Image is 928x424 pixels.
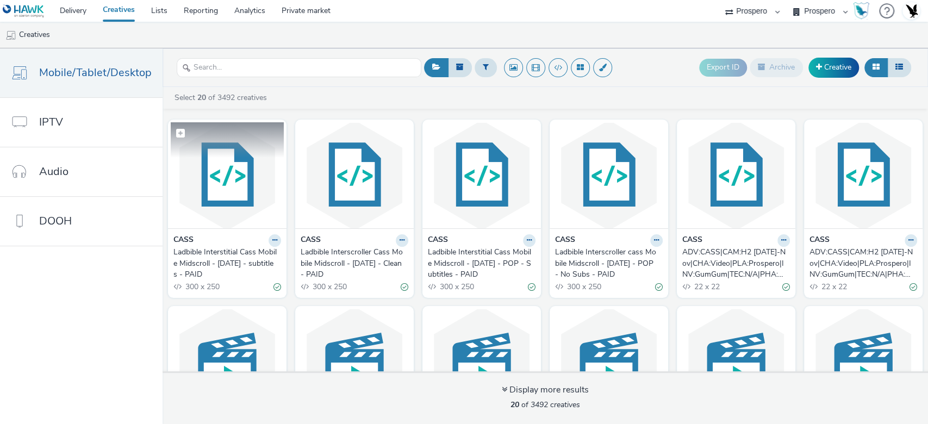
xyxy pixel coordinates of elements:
[39,164,68,179] span: Audio
[301,234,321,247] strong: CASS
[173,247,277,280] div: Ladbible Interstitial Cass Mobile Midscroll - [DATE] - subtitles - PAID
[552,309,665,415] img: ADV:CASS|CAM:H2 25 Sept-Nov|CHA:Video|PLA:Prospero|INV:Captify|TEC:N/A|PHA:H2|OBJ:Awareness|BME:P...
[428,234,448,247] strong: CASS
[693,282,720,292] span: 22 x 22
[807,122,920,228] img: ADV:CASS|CAM:H2 25 Sept-Nov|CHA:Video|PLA:Prospero|INV:GumGum|TEC:N/A|PHA:H2|OBJ:Awareness|BME:PM...
[273,281,281,292] div: Valid
[173,247,281,280] a: Ladbible Interstitial Cass Mobile Midscroll - [DATE] - subtitles - PAID
[555,247,658,280] div: Ladbible Interscroller cass Mobile Midscroll - [DATE] - POP - No Subs - PAID
[555,234,575,247] strong: CASS
[680,122,793,228] img: ADV:CASS|CAM:H2 25 Sept-Nov|CHA:Video|PLA:Prospero|INV:GumGum|TEC:N/A|PHA:H2|OBJ:Awareness|BME:PM...
[3,4,45,18] img: undefined Logo
[682,247,786,280] div: ADV:CASS|CAM:H2 [DATE]-Nov|CHA:Video|PLA:Prospero|INV:GumGum|TEC:N/A|PHA:H2|OBJ:Awareness|BME:PMP...
[750,58,803,77] button: Archive
[502,384,589,396] div: Display more results
[555,247,663,280] a: Ladbible Interscroller cass Mobile Midscroll - [DATE] - POP - No Subs - PAID
[428,247,535,280] a: Ladbible Interstitial Cass Mobile Midscroll - [DATE] - POP - Subtitles - PAID
[184,282,220,292] span: 300 x 250
[173,234,194,247] strong: CASS
[566,282,601,292] span: 300 x 250
[39,114,63,130] span: IPTV
[510,400,580,410] span: of 3492 creatives
[782,281,790,292] div: Valid
[809,247,913,280] div: ADV:CASS|CAM:H2 [DATE]-Nov|CHA:Video|PLA:Prospero|INV:GumGum|TEC:N/A|PHA:H2|OBJ:Awareness|BME:PMP...
[528,281,535,292] div: Valid
[887,58,911,77] button: Table
[439,282,474,292] span: 300 x 250
[807,309,920,415] img: INV:Captify|CNA:Pop|ADV:CASS|CAM:H2 25 Sept-Nov|CHA:Video|PLA:Prospero|TEC:N/A|PHA:H2|OBJ:Awarene...
[425,122,538,228] img: Ladbible Interstitial Cass Mobile Midscroll - Sep 2025 - POP - Subtitles - PAID visual
[425,309,538,415] img: ADV:CASS|CAM:H2 25 Sept-Nov|CHA:Video|PLA:Prospero|INV:Captify|TEC:N/A|PHA:H2|OBJ:Awareness|BME:P...
[39,213,72,229] span: DOOH
[552,122,665,228] img: Ladbible Interscroller cass Mobile Midscroll - Sep 2025 - POP - No Subs - PAID visual
[428,247,531,280] div: Ladbible Interstitial Cass Mobile Midscroll - [DATE] - POP - Subtitles - PAID
[312,282,347,292] span: 300 x 250
[39,65,152,80] span: Mobile/Tablet/Desktop
[699,59,747,76] button: Export ID
[301,247,408,280] a: Ladbible Interscroller Cass Mobile Midscroll - [DATE] - Clean - PAID
[177,58,421,77] input: Search...
[655,281,663,292] div: Valid
[301,247,404,280] div: Ladbible Interscroller Cass Mobile Midscroll - [DATE] - Clean - PAID
[5,30,16,41] img: mobile
[853,2,869,20] img: Hawk Academy
[910,281,917,292] div: Valid
[853,2,874,20] a: Hawk Academy
[682,234,702,247] strong: CASS
[808,58,859,77] a: Creative
[820,282,847,292] span: 22 x 22
[197,92,206,103] strong: 20
[171,122,284,228] img: Ladbible Interstitial Cass Mobile Midscroll - Sep 2025 - subtitles - PAID visual
[171,309,284,415] img: ADV:CASS|CAM:H2 25 Sept-Nov|CHA:Video|PLA:Prospero|INV:LadBible|TEC:N/A|PHA:H2|OBJ:Awareness|BME:...
[173,92,271,103] a: Select of 3492 creatives
[903,3,919,19] img: Account UK
[809,247,917,280] a: ADV:CASS|CAM:H2 [DATE]-Nov|CHA:Video|PLA:Prospero|INV:GumGum|TEC:N/A|PHA:H2|OBJ:Awareness|BME:PMP...
[682,247,790,280] a: ADV:CASS|CAM:H2 [DATE]-Nov|CHA:Video|PLA:Prospero|INV:GumGum|TEC:N/A|PHA:H2|OBJ:Awareness|BME:PMP...
[864,58,888,77] button: Grid
[510,400,519,410] strong: 20
[298,122,411,228] img: Ladbible Interscroller Cass Mobile Midscroll - Sep 2025 - Clean - PAID visual
[298,309,411,415] img: ADV:CASS|CAM:H2 25 Sept-Nov|CHA:Video|PLA:Prospero|INV:LadBible|TEC:N/A|PHA:H2|OBJ:Awareness|BME:...
[809,234,830,247] strong: CASS
[680,309,793,415] img: INV:Captify|CNA:Pop|ADV:CASS|CAM:H2 25 Sept-Nov|CHA:Video|PLA:Prospero|TEC:N/A|PHA:H2|OBJ:Awarene...
[401,281,408,292] div: Valid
